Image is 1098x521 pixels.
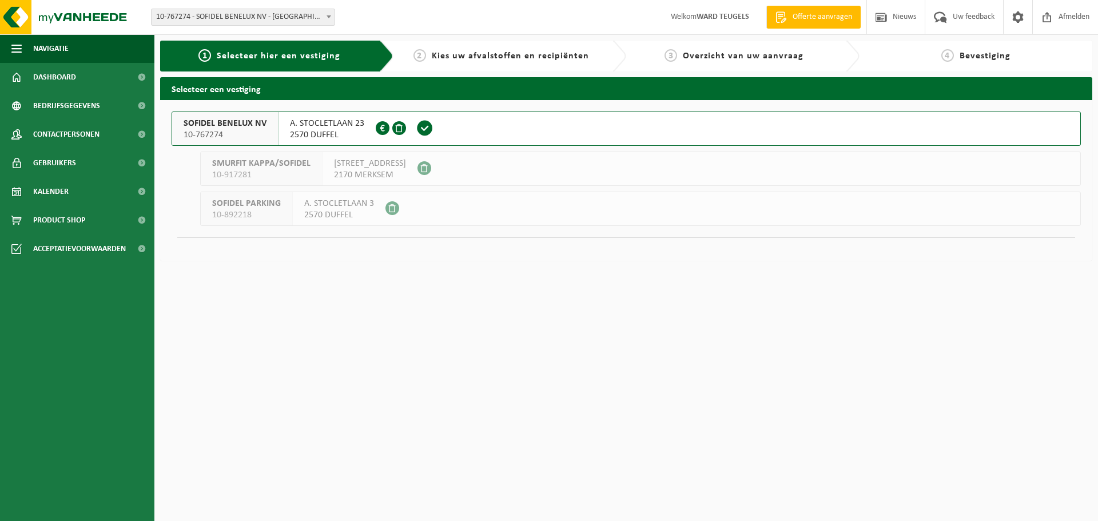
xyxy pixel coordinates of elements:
[198,49,211,62] span: 1
[33,92,100,120] span: Bedrijfsgegevens
[33,177,69,206] span: Kalender
[941,49,954,62] span: 4
[33,234,126,263] span: Acceptatievoorwaarden
[683,51,803,61] span: Overzicht van uw aanvraag
[33,63,76,92] span: Dashboard
[432,51,589,61] span: Kies uw afvalstoffen en recipiënten
[151,9,335,26] span: 10-767274 - SOFIDEL BENELUX NV - DUFFEL
[184,118,266,129] span: SOFIDEL BENELUX NV
[152,9,335,25] span: 10-767274 - SOFIDEL BENELUX NV - DUFFEL
[33,149,76,177] span: Gebruikers
[212,198,281,209] span: SOFIDEL PARKING
[217,51,340,61] span: Selecteer hier een vestiging
[766,6,861,29] a: Offerte aanvragen
[334,158,406,169] span: [STREET_ADDRESS]
[172,112,1081,146] button: SOFIDEL BENELUX NV 10-767274 A. STOCLETLAAN 232570 DUFFEL
[33,34,69,63] span: Navigatie
[960,51,1011,61] span: Bevestiging
[212,158,311,169] span: SMURFIT KAPPA/SOFIDEL
[212,169,311,181] span: 10-917281
[304,198,374,209] span: A. STOCLETLAAN 3
[697,13,749,21] strong: WARD TEUGELS
[413,49,426,62] span: 2
[304,209,374,221] span: 2570 DUFFEL
[665,49,677,62] span: 3
[160,77,1092,100] h2: Selecteer een vestiging
[6,496,191,521] iframe: chat widget
[184,129,266,141] span: 10-767274
[33,120,100,149] span: Contactpersonen
[334,169,406,181] span: 2170 MERKSEM
[790,11,855,23] span: Offerte aanvragen
[212,209,281,221] span: 10-892218
[290,118,364,129] span: A. STOCLETLAAN 23
[33,206,85,234] span: Product Shop
[290,129,364,141] span: 2570 DUFFEL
